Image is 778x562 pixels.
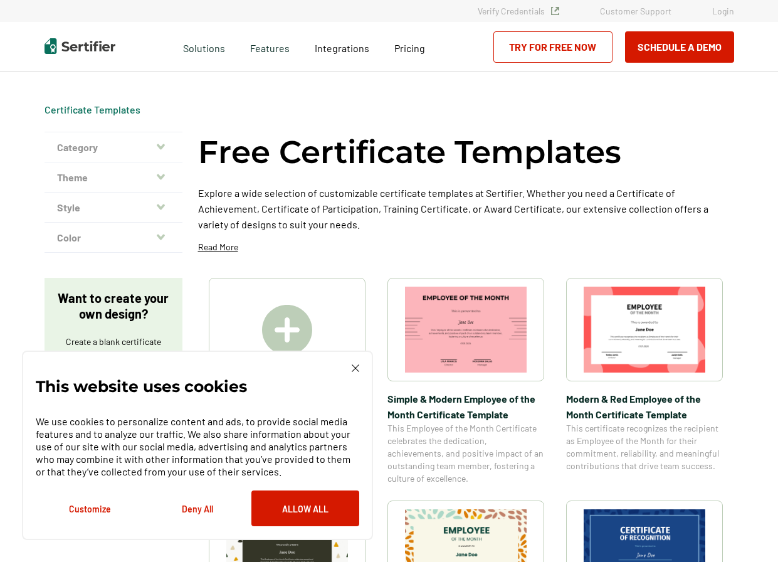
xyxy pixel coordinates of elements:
button: Color [45,223,182,253]
img: Verified [551,7,559,15]
a: Pricing [394,39,425,55]
p: Create a blank certificate with Sertifier for professional presentations, credentials, and custom... [57,336,170,398]
button: Style [45,193,182,223]
a: Try for Free Now [493,31,612,63]
p: This website uses cookies [36,380,247,393]
span: Integrations [315,42,369,54]
a: Login [712,6,734,16]
span: Certificate Templates [45,103,140,116]
img: Sertifier | Digital Credentialing Platform [45,38,115,54]
div: Breadcrumb [45,103,140,116]
h1: Free Certificate Templates [198,132,621,172]
button: Allow All [251,490,359,526]
button: Deny All [144,490,251,526]
p: Explore a wide selection of customizable certificate templates at Sertifier. Whether you need a C... [198,185,734,232]
img: Simple & Modern Employee of the Month Certificate Template [405,287,527,373]
p: We use cookies to personalize content and ads, to provide social media features and to analyze ou... [36,415,359,478]
span: Features [250,39,290,55]
p: Want to create your own design? [57,290,170,322]
iframe: Chat Widget [715,502,778,562]
img: Create A Blank Certificate [262,305,312,355]
a: Modern & Red Employee of the Month Certificate TemplateModern & Red Employee of the Month Certifi... [566,278,723,485]
img: Modern & Red Employee of the Month Certificate Template [584,287,705,373]
span: Solutions [183,39,225,55]
a: Integrations [315,39,369,55]
a: Simple & Modern Employee of the Month Certificate TemplateSimple & Modern Employee of the Month C... [387,278,544,485]
button: Customize [36,490,144,526]
span: Pricing [394,42,425,54]
span: This Employee of the Month Certificate celebrates the dedication, achievements, and positive impa... [387,422,544,485]
a: Certificate Templates [45,103,140,115]
button: Category [45,132,182,162]
img: Cookie Popup Close [352,364,359,372]
a: Verify Credentials [478,6,559,16]
button: Theme [45,162,182,193]
span: Simple & Modern Employee of the Month Certificate Template [387,391,544,422]
span: This certificate recognizes the recipient as Employee of the Month for their commitment, reliabil... [566,422,723,472]
a: Customer Support [600,6,671,16]
span: Modern & Red Employee of the Month Certificate Template [566,391,723,422]
button: Schedule a Demo [625,31,734,63]
p: Read More [198,241,238,253]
